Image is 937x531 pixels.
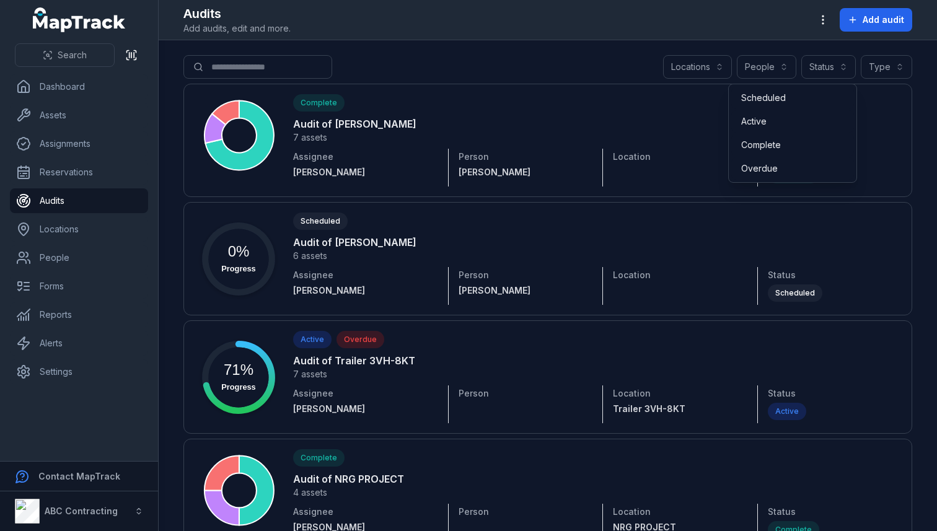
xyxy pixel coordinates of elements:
[741,139,781,151] span: Complete
[801,55,856,79] button: Status
[741,92,786,104] span: Scheduled
[741,115,767,128] span: Active
[728,84,857,183] div: Status
[741,162,778,175] span: Overdue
